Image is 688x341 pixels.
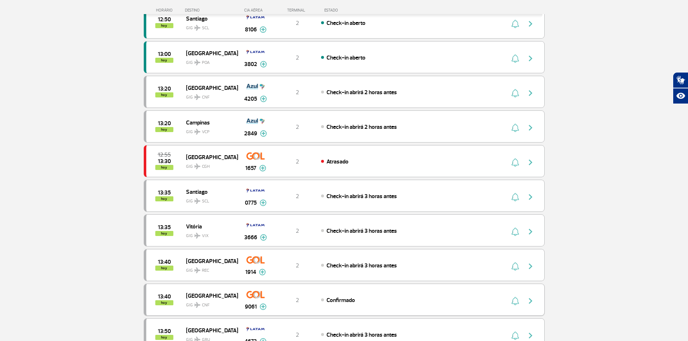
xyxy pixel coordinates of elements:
img: destiny_airplane.svg [194,163,200,169]
img: sino-painel-voo.svg [511,297,519,305]
img: mais-info-painel-voo.svg [260,234,267,241]
div: TERMINAL [274,8,321,13]
span: [GEOGRAPHIC_DATA] [186,256,232,266]
img: seta-direita-painel-voo.svg [526,158,535,167]
span: GIG [186,125,232,135]
img: sino-painel-voo.svg [511,89,519,97]
span: 1914 [245,268,256,276]
div: HORÁRIO [146,8,185,13]
span: 2 [296,158,299,165]
span: hoy [155,335,173,340]
span: Check-in aberto [326,19,365,27]
img: destiny_airplane.svg [194,267,200,273]
span: CGH [202,163,210,170]
span: 2025-10-01 13:40:00 [158,294,171,299]
span: POA [202,60,210,66]
span: hoy [155,92,173,97]
span: 4205 [244,95,257,103]
span: hoy [155,23,173,28]
span: 2025-10-01 13:35:00 [158,225,171,230]
span: 2 [296,193,299,200]
span: GIG [186,90,232,101]
img: seta-direita-painel-voo.svg [526,193,535,201]
span: [GEOGRAPHIC_DATA] [186,152,232,162]
span: Check-in abrirá 3 horas antes [326,331,397,338]
span: 2 [296,19,299,27]
img: mais-info-painel-voo.svg [259,165,266,171]
div: CIA AÉREA [238,8,274,13]
img: mais-info-painel-voo.svg [260,130,267,137]
span: SCL [202,25,209,31]
span: REC [202,267,209,274]
img: mais-info-painel-voo.svg [260,200,267,206]
span: [GEOGRAPHIC_DATA] [186,48,232,58]
img: seta-direita-painel-voo.svg [526,54,535,63]
img: destiny_airplane.svg [194,198,200,204]
span: Check-in abrirá 3 horas antes [326,193,397,200]
img: mais-info-painel-voo.svg [260,96,267,102]
span: Check-in aberto [326,54,365,61]
span: Atrasado [326,158,349,165]
img: mais-info-painel-voo.svg [260,26,267,33]
span: hoy [155,58,173,63]
button: Abrir recursos assistivos. [673,88,688,104]
img: destiny_airplane.svg [194,233,200,239]
span: Check-in abrirá 3 horas antes [326,262,397,269]
span: 2025-10-01 13:50:00 [158,329,171,334]
span: hoy [155,196,173,201]
span: 8106 [245,25,257,34]
span: 2025-10-01 13:35:00 [158,190,171,195]
span: hoy [155,127,173,132]
span: CNF [202,94,209,101]
span: 2 [296,297,299,304]
img: sino-painel-voo.svg [511,227,519,236]
span: VCP [202,129,209,135]
span: hoy [155,165,173,170]
img: destiny_airplane.svg [194,60,200,65]
span: VIX [202,233,209,239]
span: Check-in abrirá 3 horas antes [326,227,397,235]
img: destiny_airplane.svg [194,94,200,100]
span: 2025-10-01 13:20:00 [158,86,171,91]
span: Santiago [186,187,232,196]
span: hoy [155,266,173,271]
span: 2849 [244,129,257,138]
button: Abrir tradutor de língua de sinais. [673,72,688,88]
img: seta-direita-painel-voo.svg [526,297,535,305]
img: seta-direita-painel-voo.svg [526,227,535,236]
span: 2 [296,331,299,338]
span: GIG [186,159,232,170]
span: 2 [296,54,299,61]
span: Check-in abrirá 2 horas antes [326,123,397,131]
span: SCL [202,198,209,205]
span: hoy [155,231,173,236]
img: mais-info-painel-voo.svg [260,303,267,310]
span: 2 [296,227,299,235]
span: GIG [186,229,232,239]
span: Campinas [186,118,232,127]
img: seta-direita-painel-voo.svg [526,19,535,28]
img: sino-painel-voo.svg [511,54,519,63]
img: mais-info-painel-voo.svg [260,61,267,67]
span: 3666 [244,233,257,242]
span: GIG [186,21,232,31]
img: mais-info-painel-voo.svg [259,269,266,275]
img: seta-direita-painel-voo.svg [526,123,535,132]
span: 2025-10-01 13:30:00 [158,159,171,164]
div: Plugin de acessibilidade da Hand Talk. [673,72,688,104]
img: sino-painel-voo.svg [511,123,519,132]
span: GIG [186,298,232,309]
span: 1657 [245,164,256,172]
span: Santiago [186,14,232,23]
img: sino-painel-voo.svg [511,262,519,271]
span: 2 [296,262,299,269]
span: Check-in abrirá 2 horas antes [326,89,397,96]
img: destiny_airplane.svg [194,302,200,308]
span: 9061 [245,302,257,311]
img: sino-painel-voo.svg [511,331,519,340]
span: GIG [186,194,232,205]
span: GIG [186,56,232,66]
img: sino-painel-voo.svg [511,158,519,167]
span: 2025-10-01 12:50:00 [158,17,171,22]
img: destiny_airplane.svg [194,25,200,31]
